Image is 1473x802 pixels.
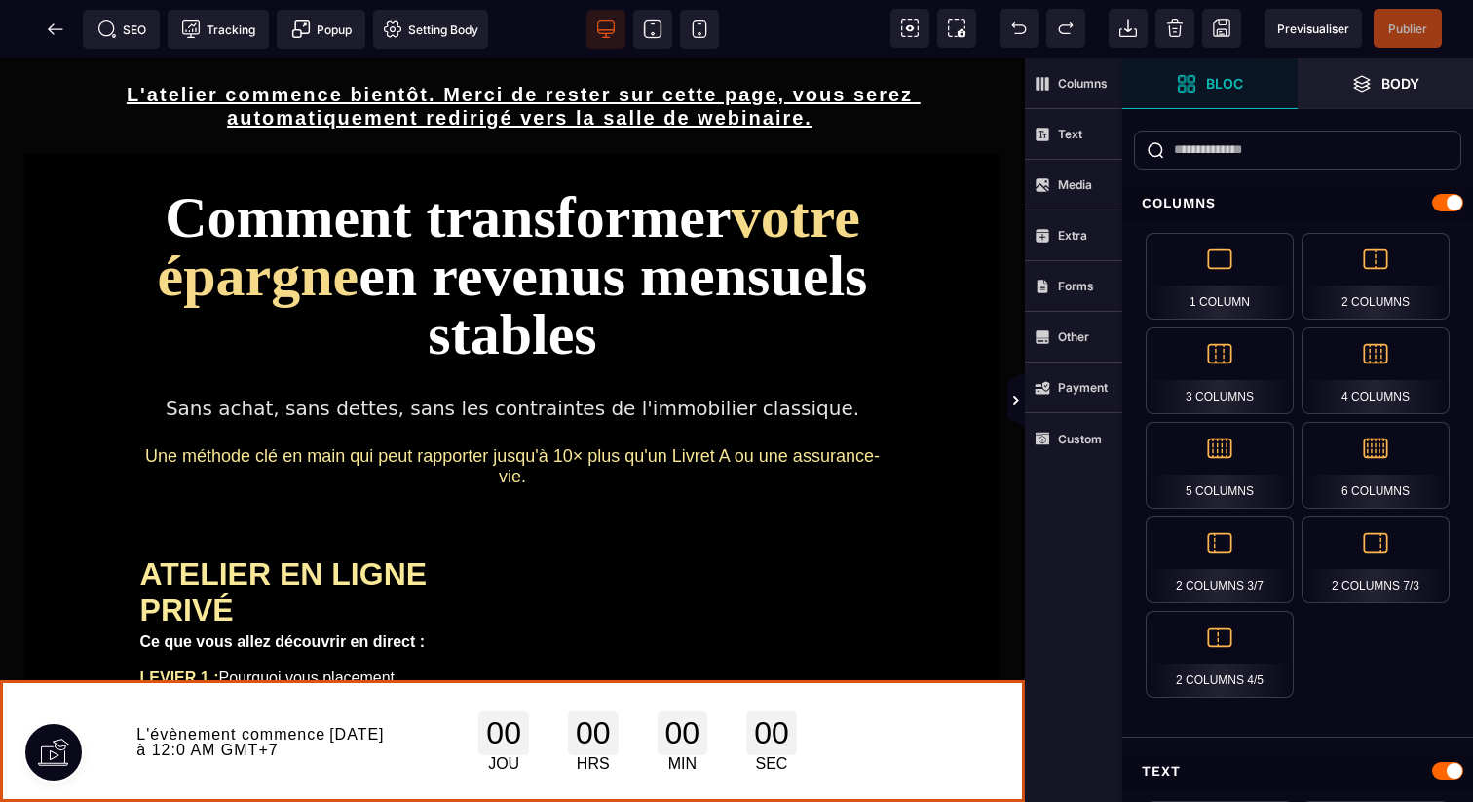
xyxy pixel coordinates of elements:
[1146,422,1294,509] div: 5 Columns
[97,19,146,39] span: SEO
[1302,327,1450,414] div: 4 Columns
[478,697,529,714] div: JOU
[1277,21,1349,36] span: Previsualiser
[1146,611,1294,698] div: 2 Columns 4/5
[1122,58,1298,109] span: Open Blocks
[1058,127,1082,141] strong: Text
[127,25,921,70] u: L'atelier commence bientôt. Merci de rester sur cette page, vous serez automatiquement redirigé v...
[478,653,529,697] div: 00
[1058,76,1108,91] strong: Columns
[658,697,708,714] div: MIN
[136,668,325,684] span: L'évènement commence
[1388,21,1427,36] span: Publier
[166,338,859,362] span: Sans achat, sans dettes, sans les contraintes de l'immobilier classique.
[1122,185,1473,221] div: Columns
[1381,76,1419,91] strong: Body
[1058,329,1089,344] strong: Other
[140,611,445,681] div: Pourquoi vous placement actuels ne suffisent plus à protéger votre épargne contre l'inflation et ...
[1146,233,1294,320] div: 1 Column
[1302,422,1450,509] div: 6 Columns
[1146,327,1294,414] div: 3 Columns
[291,19,352,39] span: Popup
[1206,76,1243,91] strong: Bloc
[1146,516,1294,603] div: 2 Columns 3/7
[383,19,478,39] span: Setting Body
[140,575,426,592] b: Ce que vous allez découvrir en direct :
[746,653,797,697] div: 00
[1265,9,1362,48] span: Preview
[1058,228,1087,243] strong: Extra
[568,697,619,714] div: HRS
[568,653,619,697] div: 00
[165,127,731,191] span: Comment transformer
[746,697,797,714] div: SEC
[937,9,976,48] span: Screenshot
[158,127,860,249] span: votre épargne
[1058,432,1102,446] strong: Custom
[1302,516,1450,603] div: 2 Columns 7/3
[1058,380,1108,395] strong: Payment
[890,9,929,48] span: View components
[1058,177,1092,192] strong: Media
[1302,233,1450,320] div: 2 Columns
[1298,58,1473,109] span: Open Layer Manager
[1122,753,1473,789] div: Text
[140,498,445,570] div: ATELIER EN LIGNE PRIVÉ
[1058,279,1094,293] strong: Forms
[136,668,384,700] span: [DATE] à 12:0 AM GMT+7
[359,185,867,308] span: en revenus mensuels stables
[658,653,708,697] div: 00
[181,19,255,39] span: Tracking
[145,388,880,428] span: Une méthode clé en main qui peut rapporter jusqu'à 10× plus qu'un Livret A ou une assurance-vie.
